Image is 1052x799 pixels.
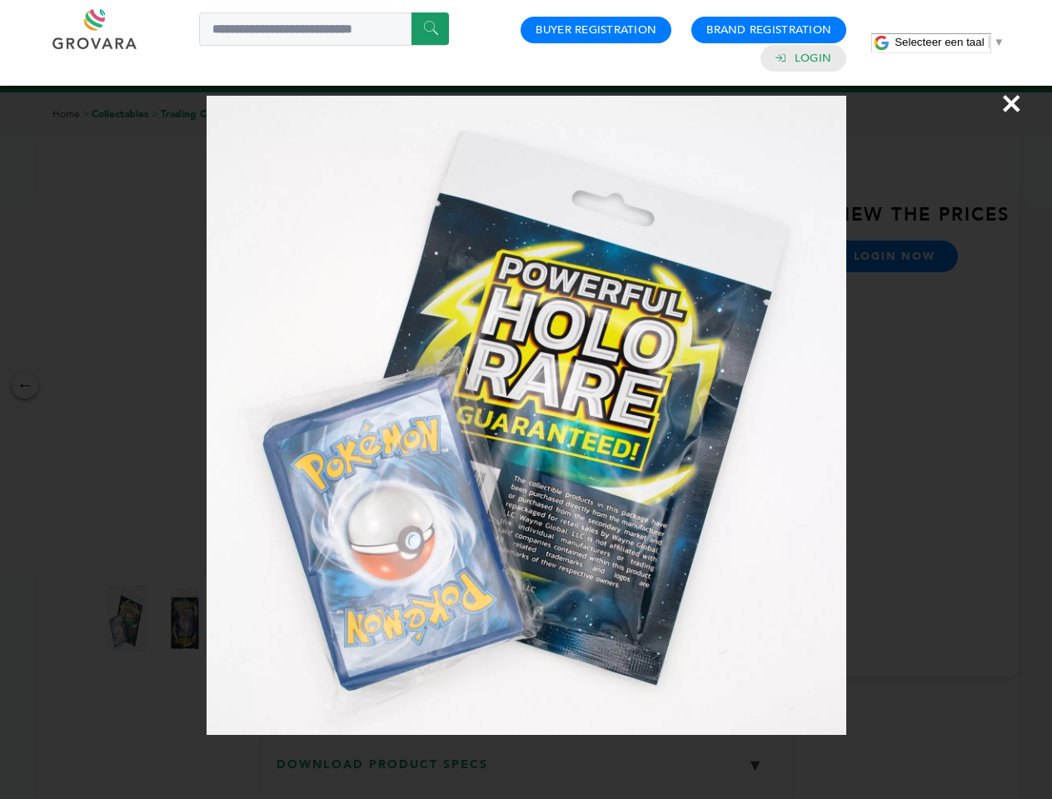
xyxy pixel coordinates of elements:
[706,22,831,37] a: Brand Registration
[795,51,831,66] a: Login
[989,36,990,48] span: ​
[536,22,656,37] a: Buyer Registration
[895,36,984,48] span: Selecteer een taal
[1000,80,1023,127] span: ×
[994,36,1005,48] span: ▼
[199,12,449,46] input: Search a product or brand...
[895,36,1005,48] a: Selecteer een taal​
[207,96,846,735] img: Image Preview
